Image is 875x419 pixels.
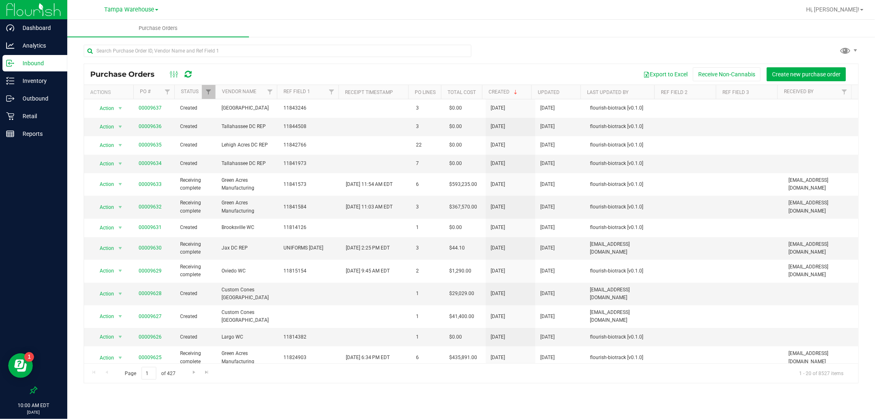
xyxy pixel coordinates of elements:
[161,85,174,99] a: Filter
[14,76,64,86] p: Inventory
[346,354,390,362] span: [DATE] 6:34 PM EDT
[180,263,212,279] span: Receiving complete
[115,179,125,190] span: select
[93,158,115,169] span: Action
[590,240,655,256] span: [EMAIL_ADDRESS][DOMAIN_NAME]
[416,181,439,188] span: 6
[346,267,390,275] span: [DATE] 9:45 AM EDT
[415,89,436,95] a: PO Lines
[222,104,274,112] span: [GEOGRAPHIC_DATA]
[115,311,125,322] span: select
[540,333,555,341] span: [DATE]
[8,353,33,378] iframe: Resource center
[491,203,505,211] span: [DATE]
[540,313,555,321] span: [DATE]
[416,104,439,112] span: 3
[6,130,14,138] inline-svg: Reports
[93,179,115,190] span: Action
[788,176,853,192] span: [EMAIL_ADDRESS][DOMAIN_NAME]
[93,288,115,300] span: Action
[90,70,163,79] span: Purchase Orders
[201,367,213,378] a: Go to the last page
[806,6,859,13] span: Hi, [PERSON_NAME]!
[283,89,310,94] a: Ref Field 1
[104,6,154,13] span: Tampa Warehouse
[540,123,555,131] span: [DATE]
[128,25,189,32] span: Purchase Orders
[6,94,14,103] inline-svg: Outbound
[416,224,439,231] span: 1
[491,333,505,341] span: [DATE]
[590,160,655,167] span: flourish-biotrack [v0.1.0]
[491,181,505,188] span: [DATE]
[491,267,505,275] span: [DATE]
[449,244,465,252] span: $44.10
[115,140,125,151] span: select
[180,104,212,112] span: Created
[416,244,439,252] span: 3
[540,290,555,298] span: [DATE]
[180,224,212,231] span: Created
[67,20,249,37] a: Purchase Orders
[638,67,693,81] button: Export to Excel
[222,160,274,167] span: Tallahassee DC REP
[180,199,212,215] span: Receiving complete
[346,244,390,252] span: [DATE] 2:25 PM EDT
[345,89,393,95] a: Receipt Timestamp
[139,334,162,340] a: 00009626
[491,290,505,298] span: [DATE]
[283,203,336,211] span: 11841584
[139,268,162,274] a: 00009629
[6,112,14,120] inline-svg: Retail
[491,104,505,112] span: [DATE]
[788,350,853,365] span: [EMAIL_ADDRESS][DOMAIN_NAME]
[222,333,274,341] span: Largo WC
[449,123,462,131] span: $0.00
[139,105,162,111] a: 00009637
[181,89,199,94] a: Status
[449,141,462,149] span: $0.00
[222,286,274,302] span: Custom Cones [GEOGRAPHIC_DATA]
[590,181,655,188] span: flourish-biotrack [v0.1.0]
[14,111,64,121] p: Retail
[115,288,125,300] span: select
[14,41,64,50] p: Analytics
[139,181,162,187] a: 00009633
[590,141,655,149] span: flourish-biotrack [v0.1.0]
[14,23,64,33] p: Dashboard
[772,71,841,78] span: Create new purchase order
[14,58,64,68] p: Inbound
[115,265,125,277] span: select
[139,291,162,296] a: 00009628
[139,142,162,148] a: 00009635
[84,45,471,57] input: Search Purchase Order ID, Vendor Name and Ref Field 1
[180,333,212,341] span: Created
[722,89,749,95] a: Ref Field 3
[180,240,212,256] span: Receiving complete
[93,352,115,364] span: Action
[788,263,853,279] span: [EMAIL_ADDRESS][DOMAIN_NAME]
[491,160,505,167] span: [DATE]
[590,123,655,131] span: flourish-biotrack [v0.1.0]
[118,367,183,380] span: Page of 427
[180,350,212,365] span: Receiving complete
[180,176,212,192] span: Receiving complete
[449,313,474,321] span: $41,400.00
[180,160,212,167] span: Created
[139,124,162,129] a: 00009636
[93,311,115,322] span: Action
[180,290,212,298] span: Created
[283,123,336,131] span: 11844508
[788,240,853,256] span: [EMAIL_ADDRESS][DOMAIN_NAME]
[115,121,125,133] span: select
[263,85,277,99] a: Filter
[590,309,655,324] span: [EMAIL_ADDRESS][DOMAIN_NAME]
[491,224,505,231] span: [DATE]
[14,94,64,103] p: Outbound
[180,313,212,321] span: Created
[590,286,655,302] span: [EMAIL_ADDRESS][DOMAIN_NAME]
[93,201,115,213] span: Action
[767,67,846,81] button: Create new purchase order
[139,160,162,166] a: 00009634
